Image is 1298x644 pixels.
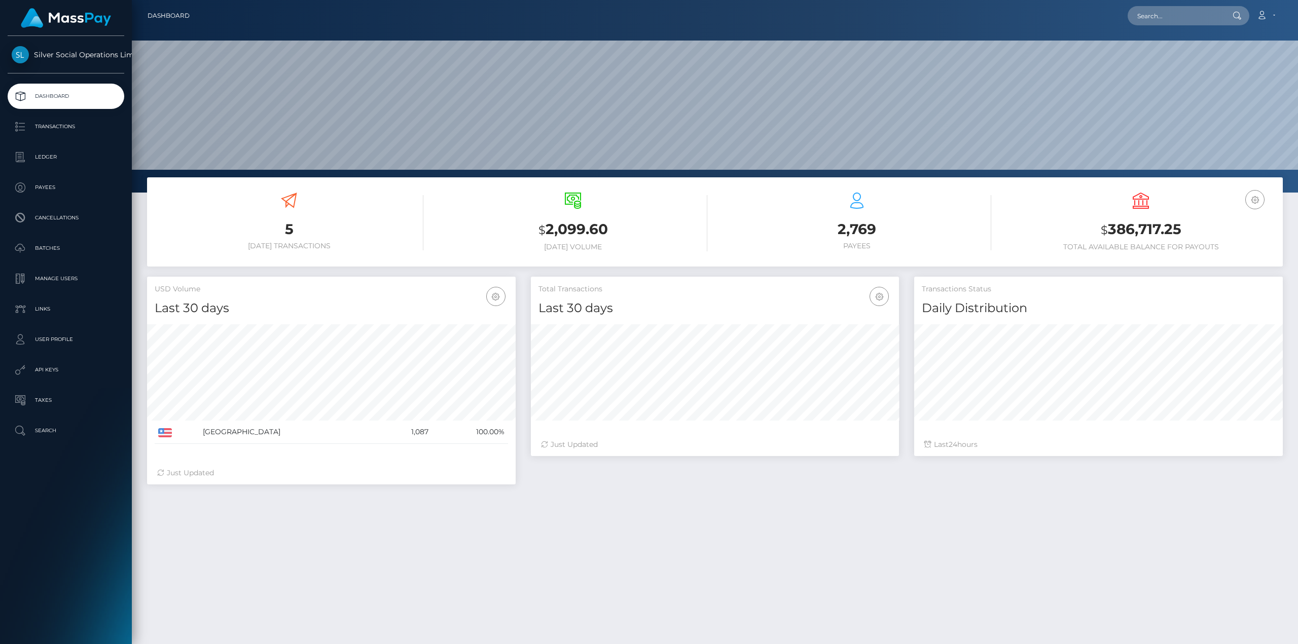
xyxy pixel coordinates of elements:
[541,439,889,450] div: Just Updated
[538,284,892,294] h5: Total Transactions
[12,332,120,347] p: User Profile
[8,418,124,443] a: Search
[723,242,991,250] h6: Payees
[12,362,120,377] p: API Keys
[8,84,124,109] a: Dashboard
[21,8,111,28] img: MassPay Logo
[439,219,707,240] h3: 2,099.60
[8,175,124,200] a: Payees
[8,357,124,383] a: API Keys
[158,428,172,437] img: US.png
[949,440,957,449] span: 24
[12,46,29,63] img: Silver Social Operations Limited
[12,210,120,225] p: Cancellations
[155,284,508,294] h5: USD Volume
[12,119,120,134] p: Transactions
[12,89,120,104] p: Dashboard
[12,271,120,286] p: Manage Users
[12,301,120,317] p: Links
[922,299,1275,317] h4: Daily Distribution
[8,388,124,413] a: Taxes
[538,299,892,317] h4: Last 30 days
[8,327,124,352] a: User Profile
[8,205,124,231] a: Cancellations
[12,423,120,438] p: Search
[8,144,124,170] a: Ledger
[155,299,508,317] h4: Last 30 days
[157,468,506,478] div: Just Updated
[12,393,120,408] p: Taxes
[1006,219,1275,240] h3: 386,717.25
[199,421,380,444] td: [GEOGRAPHIC_DATA]
[538,223,546,237] small: $
[148,5,190,26] a: Dashboard
[8,296,124,322] a: Links
[8,114,124,139] a: Transactions
[1128,6,1223,25] input: Search...
[8,266,124,291] a: Manage Users
[1006,243,1275,251] h6: Total Available Balance for Payouts
[723,219,991,239] h3: 2,769
[8,236,124,261] a: Batches
[12,180,120,195] p: Payees
[432,421,508,444] td: 100.00%
[922,284,1275,294] h5: Transactions Status
[12,149,120,165] p: Ledger
[439,243,707,251] h6: [DATE] Volume
[924,439,1273,450] div: Last hours
[380,421,432,444] td: 1,087
[1101,223,1108,237] small: $
[155,219,423,239] h3: 5
[155,242,423,250] h6: [DATE] Transactions
[12,241,120,256] p: Batches
[8,50,124,59] span: Silver Social Operations Limited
